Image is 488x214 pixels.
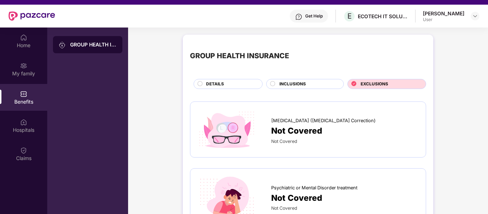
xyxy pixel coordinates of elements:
div: User [423,17,464,23]
span: EXCLUSIONS [361,81,388,88]
img: svg+xml;base64,PHN2ZyBpZD0iQmVuZWZpdHMiIHhtbG5zPSJodHRwOi8vd3d3LnczLm9yZy8yMDAwL3N2ZyIgd2lkdGg9Ij... [20,90,27,98]
img: svg+xml;base64,PHN2ZyBpZD0iSG9tZSIgeG1sbnM9Imh0dHA6Ly93d3cudzMub3JnLzIwMDAvc3ZnIiB3aWR0aD0iMjAiIG... [20,34,27,41]
img: svg+xml;base64,PHN2ZyBpZD0iSGVscC0zMngzMiIgeG1sbnM9Imh0dHA6Ly93d3cudzMub3JnLzIwMDAvc3ZnIiB3aWR0aD... [295,13,302,20]
img: svg+xml;base64,PHN2ZyBpZD0iSG9zcGl0YWxzIiB4bWxucz0iaHR0cDovL3d3dy53My5vcmcvMjAwMC9zdmciIHdpZHRoPS... [20,119,27,126]
img: svg+xml;base64,PHN2ZyB3aWR0aD0iMjAiIGhlaWdodD0iMjAiIHZpZXdCb3g9IjAgMCAyMCAyMCIgZmlsbD0ibm9uZSIgeG... [20,62,27,69]
span: Not Covered [271,124,322,137]
div: [PERSON_NAME] [423,10,464,17]
img: svg+xml;base64,PHN2ZyB3aWR0aD0iMjAiIGhlaWdodD0iMjAiIHZpZXdCb3g9IjAgMCAyMCAyMCIgZmlsbD0ibm9uZSIgeG... [59,41,66,49]
div: ECOTECH IT SOLUTIONS PRIVATE LIMITED [358,13,408,20]
img: svg+xml;base64,PHN2ZyBpZD0iQ2xhaW0iIHhtbG5zPSJodHRwOi8vd3d3LnczLm9yZy8yMDAwL3N2ZyIgd2lkdGg9IjIwIi... [20,147,27,154]
div: GROUP HEALTH INSURANCE [190,50,289,61]
span: INCLUSIONS [279,81,306,88]
div: Get Help [305,13,323,19]
div: GROUP HEALTH INSURANCE [70,41,117,48]
img: New Pazcare Logo [9,11,55,21]
span: DETAILS [206,81,224,88]
span: Not Covered [271,139,297,144]
img: icon [197,109,257,150]
img: svg+xml;base64,PHN2ZyBpZD0iRHJvcGRvd24tMzJ4MzIiIHhtbG5zPSJodHRwOi8vd3d3LnczLm9yZy8yMDAwL3N2ZyIgd2... [472,13,478,19]
span: Psychiatric or Mental Disorder treatment [271,184,357,191]
span: [MEDICAL_DATA] ([MEDICAL_DATA] Correction) [271,117,376,124]
span: Not Covered [271,191,322,204]
span: Not Covered [271,205,297,211]
span: E [347,12,352,20]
